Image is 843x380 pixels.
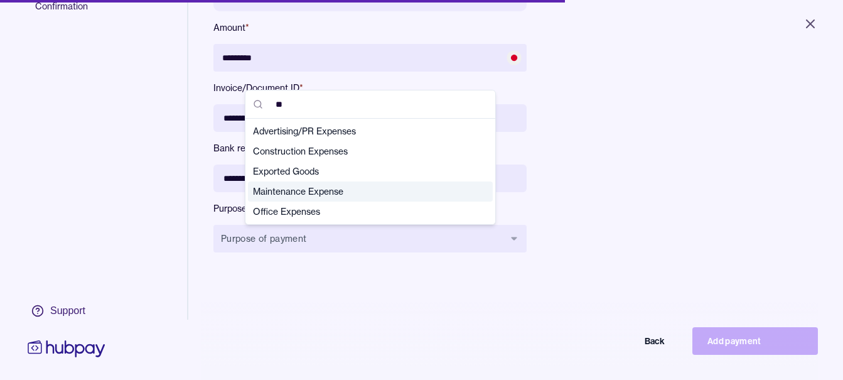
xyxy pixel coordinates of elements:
div: Support [50,304,85,318]
span: Construction Expenses [253,145,473,158]
label: Amount [213,21,527,34]
button: Close [788,10,833,38]
label: Purpose of payment [213,202,527,215]
button: Back [554,327,680,355]
label: Bank reference [213,142,527,155]
span: Office Expenses [253,205,473,218]
button: Purpose of payment [213,225,527,252]
span: Exported Goods [253,165,473,178]
span: Advertising/PR Expenses [253,125,473,138]
label: Invoice/Document ID [213,82,527,94]
a: Support [25,298,108,324]
span: Maintenance Expense [253,185,473,198]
